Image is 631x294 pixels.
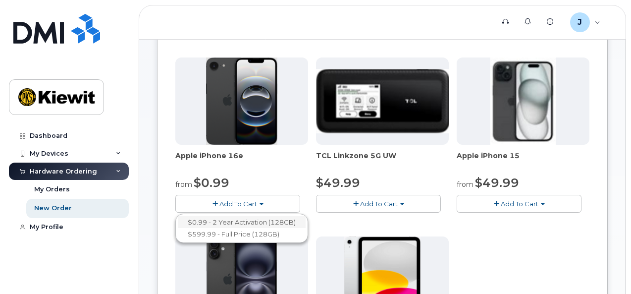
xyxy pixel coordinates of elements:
[206,58,277,145] img: iphone16e.png
[316,69,449,133] img: linkzone5g.png
[501,200,538,208] span: Add To Cart
[457,195,581,212] button: Add To Cart
[175,151,308,171] div: Apple iPhone 16e
[563,12,607,32] div: James.Lohaus
[316,176,360,190] span: $49.99
[175,195,300,212] button: Add To Cart
[316,151,449,171] div: TCL Linkzone 5G UW
[578,16,582,28] span: J
[194,176,229,190] span: $0.99
[457,151,589,171] div: Apple iPhone 15
[175,180,192,189] small: from
[219,200,257,208] span: Add To Cart
[360,200,398,208] span: Add To Cart
[457,180,473,189] small: from
[316,195,441,212] button: Add To Cart
[178,228,306,240] a: $599.99 - Full Price (128GB)
[490,58,556,145] img: iphone15.jpg
[588,251,624,287] iframe: Messenger Launcher
[475,176,519,190] span: $49.99
[178,216,306,229] a: $0.99 - 2 Year Activation (128GB)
